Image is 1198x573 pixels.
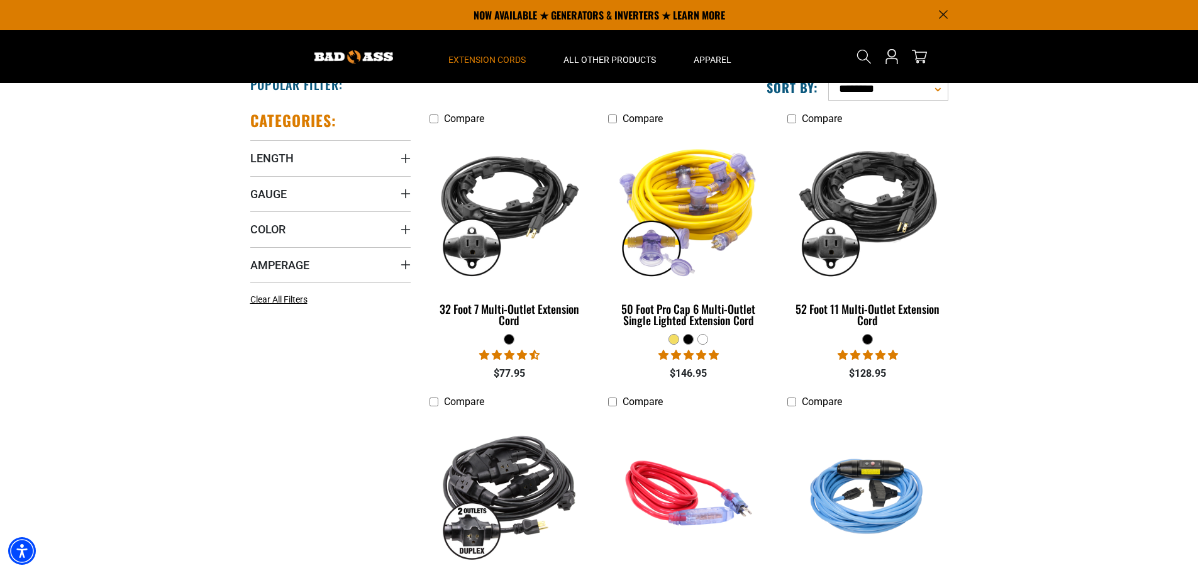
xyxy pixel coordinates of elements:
img: black [430,420,589,565]
span: Extension Cords [448,54,526,65]
span: Clear All Filters [250,294,308,304]
summary: Apparel [675,30,750,83]
img: black [430,137,589,282]
summary: All Other Products [545,30,675,83]
span: 4.80 stars [658,349,719,361]
h2: Popular Filter: [250,76,343,92]
span: Color [250,222,286,236]
a: Clear All Filters [250,293,313,306]
img: Bad Ass Extension Cords [314,50,393,64]
img: black [789,137,947,282]
a: black 32 Foot 7 Multi-Outlet Extension Cord [430,131,590,333]
a: yellow 50 Foot Pro Cap 6 Multi-Outlet Single Lighted Extension Cord [608,131,768,333]
span: Compare [802,113,842,125]
summary: Color [250,211,411,247]
span: Amperage [250,258,309,272]
span: All Other Products [563,54,656,65]
a: cart [909,49,929,64]
span: 4.95 stars [838,349,898,361]
div: 50 Foot Pro Cap 6 Multi-Outlet Single Lighted Extension Cord [608,303,768,326]
span: Compare [623,396,663,408]
span: Compare [623,113,663,125]
span: Compare [802,396,842,408]
a: Open this option [882,30,902,83]
div: $128.95 [787,366,948,381]
span: 4.68 stars [479,349,540,361]
summary: Gauge [250,176,411,211]
div: $146.95 [608,366,768,381]
summary: Length [250,140,411,175]
img: yellow [609,137,768,282]
img: red [609,420,768,565]
div: 52 Foot 11 Multi-Outlet Extension Cord [787,303,948,326]
span: Compare [444,113,484,125]
summary: Amperage [250,247,411,282]
label: Sort by: [767,79,818,96]
img: Light Blue [789,420,947,565]
summary: Extension Cords [430,30,545,83]
div: $77.95 [430,366,590,381]
h2: Categories: [250,111,337,130]
span: Gauge [250,187,287,201]
span: Apparel [694,54,731,65]
div: Accessibility Menu [8,537,36,565]
span: Compare [444,396,484,408]
div: 32 Foot 7 Multi-Outlet Extension Cord [430,303,590,326]
a: black 52 Foot 11 Multi-Outlet Extension Cord [787,131,948,333]
span: Length [250,151,294,165]
summary: Search [854,47,874,67]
